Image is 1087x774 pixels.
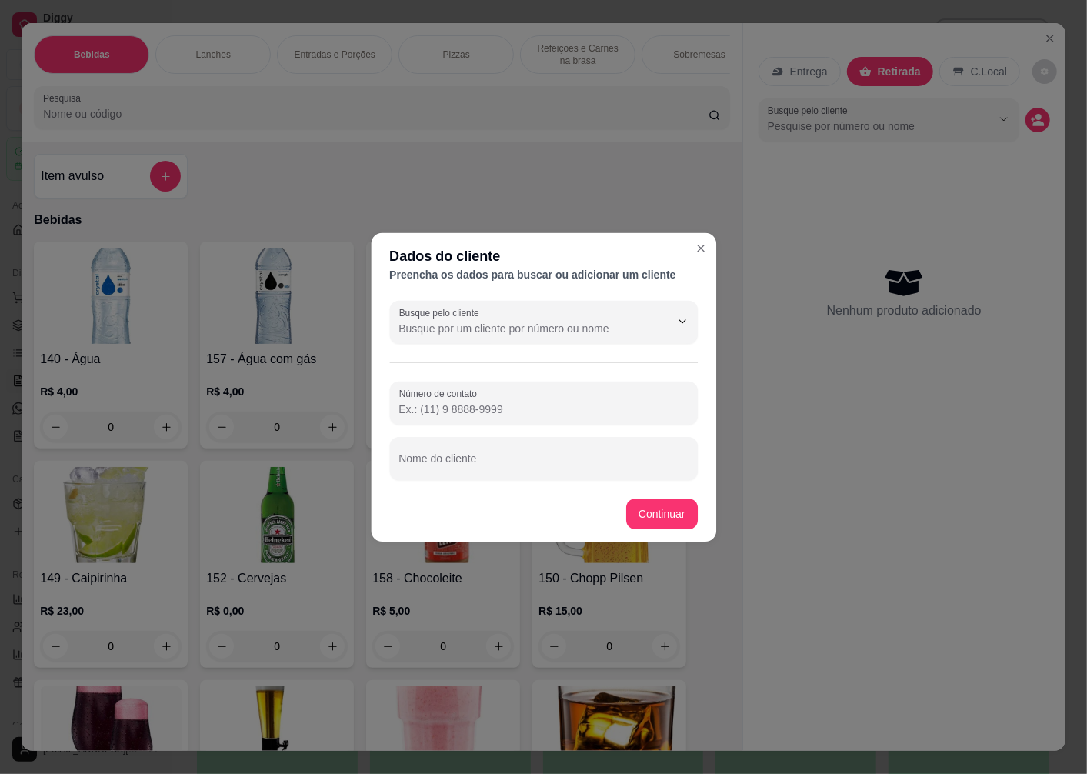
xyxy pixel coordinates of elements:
input: Número de contato [398,402,688,417]
label: Busque pelo cliente [398,305,484,319]
input: Nome do cliente [398,457,688,472]
button: Continuar [626,499,698,529]
div: Preencha os dados para buscar ou adicionar um cliente [389,266,698,282]
label: Número de contato [398,386,482,399]
button: Close [689,235,713,260]
input: Busque pelo cliente [398,320,645,335]
div: Dados do cliente [389,245,698,266]
button: Show suggestions [670,309,695,333]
